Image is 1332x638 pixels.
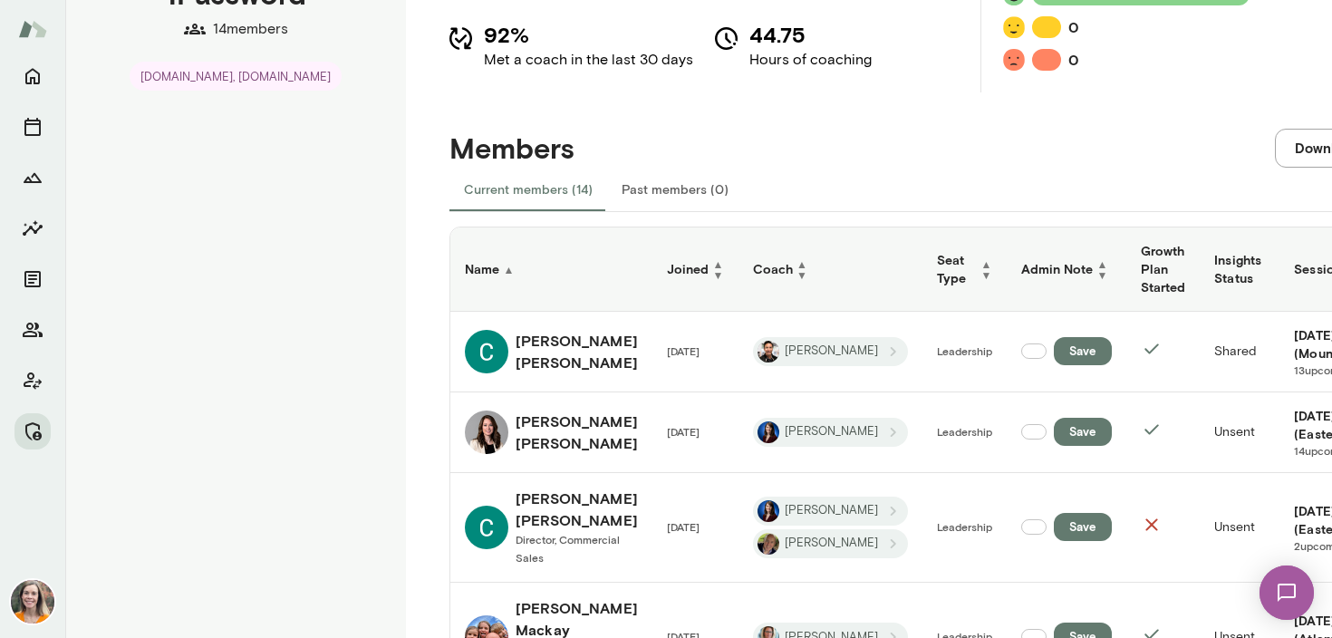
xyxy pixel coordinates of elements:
h6: Coach [753,258,908,280]
h6: Growth Plan Started [1141,242,1186,296]
button: Save [1054,513,1112,541]
img: Julie Rollauer [758,500,779,522]
span: ▲ [713,258,724,269]
span: [DATE] [667,425,700,438]
h6: 0 [1068,16,1079,38]
span: ▲ [981,258,992,269]
span: ▼ [713,269,724,280]
h6: 0 [1068,49,1079,71]
button: Documents [14,261,51,297]
img: Colleen Connolly [465,506,508,549]
h6: Name [465,260,638,278]
span: ▲ [796,258,807,269]
h6: Seat Type [937,251,992,287]
span: ▲ [503,263,514,275]
img: Christina Brady [465,330,508,373]
span: [PERSON_NAME] [774,343,889,360]
img: Julie Rollauer [758,421,779,443]
button: Past members (0) [607,168,743,211]
span: [PERSON_NAME] [774,535,889,552]
td: Unsent [1200,392,1279,473]
h6: Admin Note [1021,258,1112,280]
td: Shared [1200,312,1279,392]
button: Client app [14,362,51,399]
h6: [PERSON_NAME] [PERSON_NAME] [516,488,638,531]
h6: Joined [667,258,724,280]
span: Leadership [937,425,992,438]
span: [DATE] [667,520,700,533]
span: [DATE] [667,344,700,357]
div: Julie Rollauer[PERSON_NAME] [753,497,908,526]
a: Christine Martin[PERSON_NAME] [PERSON_NAME] [465,411,638,454]
button: Members [14,312,51,348]
img: David McPherson [758,533,779,555]
p: Hours of coaching [749,49,872,71]
img: feedback icon [1003,49,1025,71]
div: David McPherson[PERSON_NAME] [753,529,908,558]
img: Christine Martin [465,411,508,454]
button: Save [1054,337,1112,365]
button: Home [14,58,51,94]
a: Colleen Connolly[PERSON_NAME] [PERSON_NAME]Director, Commercial Sales [465,488,638,567]
div: Julie Rollauer[PERSON_NAME] [753,418,908,447]
img: feedback icon [1003,16,1025,38]
h6: Insights Status [1214,251,1265,287]
span: Director, Commercial Sales [516,533,620,564]
button: Growth Plan [14,159,51,196]
span: ▼ [796,269,807,280]
td: Unsent [1200,473,1279,583]
button: Current members (14) [449,168,607,211]
span: Leadership [937,344,992,357]
a: Christina Brady[PERSON_NAME] [PERSON_NAME] [465,330,638,373]
h5: 44.75 [749,20,872,49]
span: [PERSON_NAME] [774,502,889,519]
img: Mento [18,12,47,46]
h4: Members [449,130,574,165]
button: Sessions [14,109,51,145]
span: [DOMAIN_NAME], [DOMAIN_NAME] [130,68,342,86]
p: 14 members [213,18,288,40]
span: ▼ [981,269,992,280]
img: Albert Villarde [758,341,779,362]
h6: [PERSON_NAME] [PERSON_NAME] [516,411,638,454]
h6: [PERSON_NAME] [PERSON_NAME] [516,330,638,373]
img: Carrie Kelly [11,580,54,623]
div: Albert Villarde[PERSON_NAME] [753,337,908,366]
span: [PERSON_NAME] [774,423,889,440]
h5: 92% [484,20,693,49]
button: Insights [14,210,51,246]
p: Met a coach in the last 30 days [484,49,693,71]
span: ▲ [1097,258,1108,269]
span: Leadership [937,520,992,533]
span: ▼ [1097,269,1108,280]
button: Save [1054,418,1112,446]
button: Manage [14,413,51,449]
